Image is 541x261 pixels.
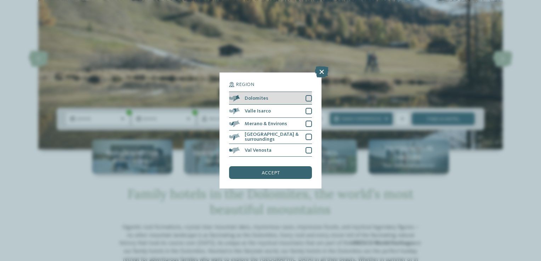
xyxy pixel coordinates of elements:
span: [GEOGRAPHIC_DATA] & surroundings [245,132,301,142]
span: Dolomites [245,96,268,101]
span: Merano & Environs [245,121,287,126]
span: accept [262,170,280,175]
span: Val Venosta [245,148,272,153]
span: Valle Isarco [245,109,271,114]
span: Region [236,82,254,87]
